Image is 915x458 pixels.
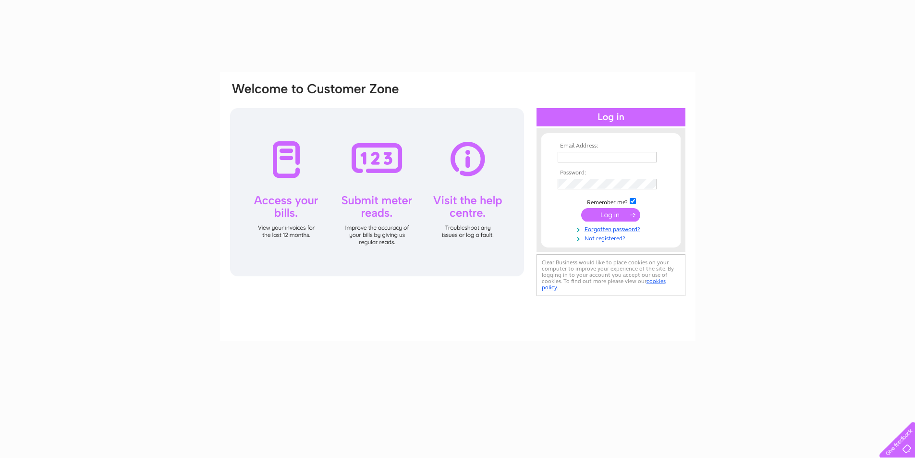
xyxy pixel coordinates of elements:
[558,224,667,233] a: Forgotten password?
[558,233,667,242] a: Not registered?
[555,170,667,176] th: Password:
[542,278,666,291] a: cookies policy
[581,208,640,222] input: Submit
[537,254,685,296] div: Clear Business would like to place cookies on your computer to improve your experience of the sit...
[555,143,667,149] th: Email Address:
[555,197,667,206] td: Remember me?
